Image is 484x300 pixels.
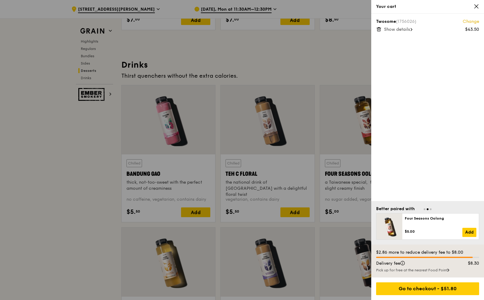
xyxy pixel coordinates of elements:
[430,208,432,210] span: Go to slide 3
[424,208,425,210] span: Go to slide 1
[396,19,416,24] span: (1756026)
[463,19,479,25] a: Change
[376,206,415,212] div: Better paired with
[405,216,476,221] div: Four Seasons Oolong
[405,229,462,234] div: $5.00
[384,27,410,32] span: Show details
[427,208,429,210] span: Go to slide 2
[465,26,479,33] div: $43.50
[455,260,483,266] div: $8.30
[372,260,455,266] div: Delivery fee
[462,228,476,237] a: Add
[376,19,479,25] div: Twosome
[376,268,479,273] div: Pick up for free at the nearest Food Point
[376,249,479,256] div: $2.86 more to reduce delivery fee to $8.00
[376,282,479,295] div: Go to checkout - $51.80
[376,4,479,10] div: Your cart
